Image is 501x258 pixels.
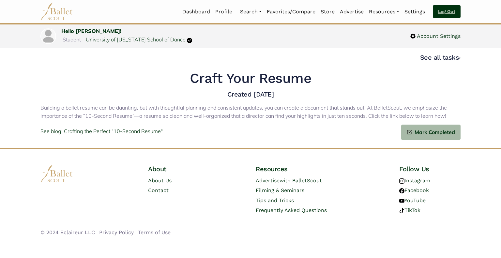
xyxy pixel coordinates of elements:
[256,165,353,173] h4: Resources
[420,53,461,61] a: See all tasks›
[256,207,327,213] a: Frequently Asked Questions
[256,197,294,204] a: Tips and Tricks
[459,53,461,61] code: ›
[148,165,209,173] h4: About
[40,90,461,99] h4: Created [DATE]
[148,187,169,193] a: Contact
[366,5,402,19] a: Resources
[399,177,430,184] a: Instagram
[40,127,163,136] a: See blog: Crafting the Perfect "10-Second Resume"
[40,165,73,183] img: logo
[41,29,55,43] img: profile picture
[410,32,461,40] a: Account Settings
[416,32,461,40] span: Account Settings
[264,5,318,19] a: Favorites/Compare
[399,208,404,213] img: tiktok logo
[213,5,235,19] a: Profile
[401,125,461,140] a: Mark Completed
[337,5,366,19] a: Advertise
[86,36,186,43] a: University of [US_STATE] School of Dance
[399,207,420,213] a: TikTok
[402,5,428,19] a: Settings
[40,104,461,120] p: Building a ballet resume can be daunting, but with thoughtful planning and consistent updates, yo...
[399,178,404,184] img: instagram logo
[40,228,95,237] li: © 2024 Eclaireur LLC
[237,5,264,19] a: Search
[399,165,461,173] h4: Follow Us
[399,198,404,204] img: youtube logo
[256,177,322,184] a: Advertisewith BalletScout
[138,229,171,235] a: Terms of Use
[280,177,322,184] span: with BalletScout
[180,5,213,19] a: Dashboard
[82,36,84,43] span: -
[256,187,304,193] a: Filming & Seminars
[63,36,81,43] span: Student
[433,5,461,18] a: Log Out
[61,28,121,34] a: Hello [PERSON_NAME]!
[40,69,461,87] h1: Craft Your Resume
[399,187,429,193] a: Facebook
[148,177,172,184] a: About Us
[99,229,134,235] a: Privacy Policy
[318,5,337,19] a: Store
[399,188,404,193] img: facebook logo
[399,197,426,204] a: YouTube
